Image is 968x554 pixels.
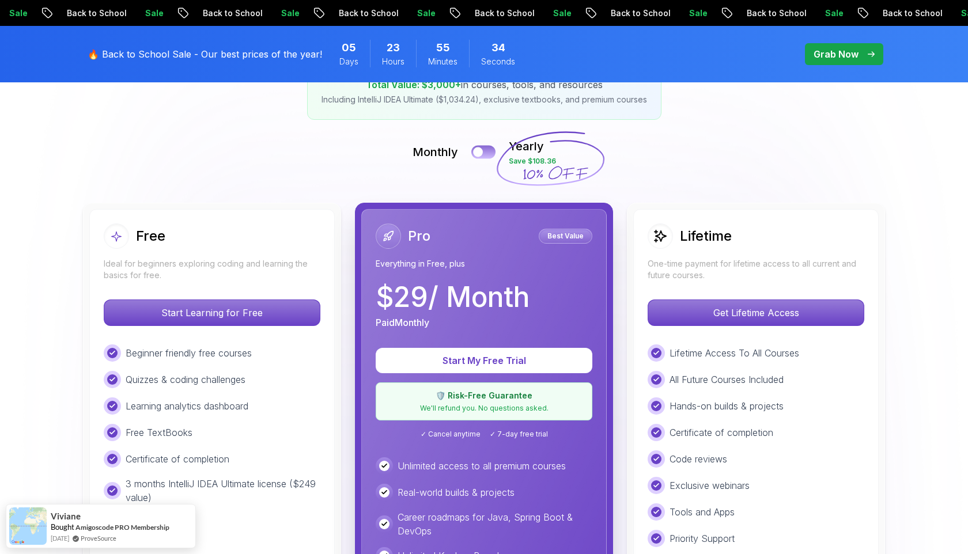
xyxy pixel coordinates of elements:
p: 🔥 Back to School Sale - Our best prices of the year! [88,47,322,61]
p: Beginner friendly free courses [126,346,252,360]
span: ✓ Cancel anytime [421,430,481,439]
span: [DATE] [51,533,69,543]
span: Hours [382,56,404,67]
p: Certificate of completion [126,452,229,466]
span: Total Value: $3,000+ [366,79,461,90]
a: Get Lifetime Access [648,307,864,318]
p: We'll refund you. No questions asked. [383,404,585,413]
span: Seconds [481,56,515,67]
p: Back to School [469,7,547,19]
p: Grab Now [814,47,859,61]
p: Ideal for beginners exploring coding and learning the basics for free. [104,258,320,281]
p: Sale [411,7,448,19]
p: Tools and Apps [670,505,735,519]
p: Back to School [61,7,139,19]
span: 34 Seconds [491,40,505,56]
p: Exclusive webinars [670,479,750,492]
p: Everything in Free, plus [376,258,592,270]
p: Back to School [877,7,955,19]
p: Sale [275,7,312,19]
p: Start My Free Trial [390,354,578,367]
span: 55 Minutes [436,40,450,56]
p: Sale [139,7,176,19]
p: Career roadmaps for Java, Spring Boot & DevOps [398,510,592,538]
p: Paid Monthly [376,316,429,329]
a: Start My Free Trial [376,355,592,366]
p: All Future Courses Included [670,373,784,386]
p: Back to School [197,7,275,19]
p: 🛡️ Risk-Free Guarantee [383,390,585,401]
p: 3 months IntelliJ IDEA Ultimate license ($249 value) [126,477,320,504]
button: Get Lifetime Access [648,299,864,326]
button: Start Learning for Free [104,299,320,326]
span: Bought [51,522,74,532]
p: Sale [547,7,584,19]
span: 23 Hours [387,40,400,56]
p: Back to School [333,7,411,19]
p: Learning analytics dashboard [126,399,248,413]
h2: Free [136,227,165,245]
a: Amigoscode PRO Membership [75,523,169,532]
p: Best Value [540,230,591,242]
p: Lifetime Access To All Courses [670,346,799,360]
span: ✓ 7-day free trial [490,430,548,439]
p: Back to School [605,7,683,19]
button: Start My Free Trial [376,348,592,373]
p: Code reviews [670,452,727,466]
p: Hands-on builds & projects [670,399,784,413]
p: Sale [3,7,40,19]
p: One-time payment for lifetime access to all current and future courses. [648,258,864,281]
p: Certificate of completion [670,426,773,439]
span: 5 Days [342,40,356,56]
p: Priority Support [670,532,735,545]
p: Free TextBooks [126,426,192,439]
span: Viviane [51,511,81,521]
p: Monthly [413,144,458,160]
p: Back to School [741,7,819,19]
p: Sale [683,7,720,19]
p: Real-world builds & projects [398,485,515,499]
p: Quizzes & coding challenges [126,373,245,386]
h2: Lifetime [680,227,732,245]
p: Sale [819,7,856,19]
img: provesource social proof notification image [9,507,47,545]
a: Start Learning for Free [104,307,320,318]
h2: Pro [408,227,430,245]
p: Unlimited access to all premium courses [398,459,566,473]
span: Minutes [428,56,457,67]
p: $ 29 / Month [376,283,530,311]
span: Days [339,56,358,67]
p: in courses, tools, and resources [322,78,647,92]
p: Including IntelliJ IDEA Ultimate ($1,034.24), exclusive textbooks, and premium courses [322,94,647,105]
a: ProveSource [81,533,116,543]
